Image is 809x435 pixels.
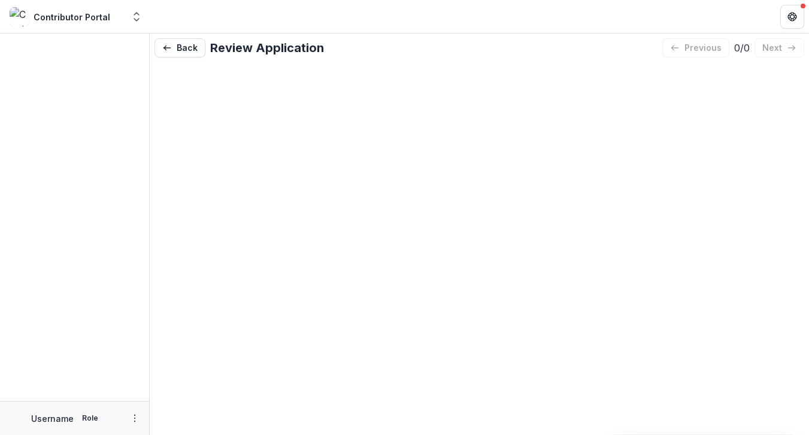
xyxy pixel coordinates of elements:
button: previous [662,38,729,57]
p: 0 / 0 [734,41,750,55]
p: next [762,43,782,53]
button: More [128,411,142,425]
p: Role [78,413,102,424]
button: next [755,38,804,57]
div: Contributor Portal [34,11,110,23]
button: Back [154,38,205,57]
p: Username [31,412,74,425]
h2: Review Application [210,41,324,55]
button: Open entity switcher [128,5,145,29]
p: previous [684,43,722,53]
button: Get Help [780,5,804,29]
img: Contributor Portal [10,7,29,26]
